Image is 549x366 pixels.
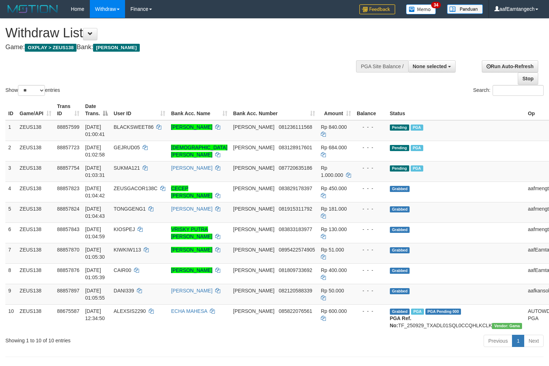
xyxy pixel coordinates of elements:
a: [PERSON_NAME] [171,124,212,130]
h1: Withdraw List [5,26,359,40]
div: - - - [357,308,384,315]
span: [DATE] 12:34:50 [85,308,105,321]
img: panduan.png [447,4,483,14]
div: - - - [357,267,384,274]
span: ZEUSGACOR138C [114,186,157,191]
span: Pending [390,165,409,172]
td: ZEUS138 [17,161,54,182]
span: Rp 840.000 [321,124,347,130]
span: TONGGENG1 [114,206,146,212]
div: - - - [357,164,384,172]
img: Button%20Memo.svg [406,4,436,14]
a: Run Auto-Refresh [482,60,538,72]
span: Pending [390,125,409,131]
div: - - - [357,185,384,192]
span: [DATE] 01:03:31 [85,165,105,178]
img: MOTION_logo.png [5,4,60,14]
div: - - - [357,144,384,151]
span: Rp 51.000 [321,247,344,253]
span: [PERSON_NAME] [233,124,274,130]
th: Status [387,100,525,120]
td: 7 [5,243,17,263]
a: [DEMOGRAPHIC_DATA][PERSON_NAME] [171,145,227,158]
span: [DATE] 01:05:55 [85,288,105,301]
span: Rp 181.000 [321,206,347,212]
td: ZEUS138 [17,141,54,161]
select: Showentries [18,85,45,96]
button: None selected [408,60,456,72]
span: [DATE] 01:04:42 [85,186,105,198]
span: DANI339 [114,288,134,294]
th: Game/API: activate to sort column ascending [17,100,54,120]
a: Stop [518,72,538,85]
td: ZEUS138 [17,202,54,222]
span: Rp 400.000 [321,267,347,273]
th: Bank Acc. Number: activate to sort column ascending [230,100,318,120]
span: [DATE] 01:04:43 [85,206,105,219]
th: Date Trans.: activate to sort column descending [82,100,111,120]
span: Copy 081236111568 to clipboard [279,124,312,130]
a: 1 [512,335,524,347]
span: SUKMA121 [114,165,140,171]
h4: Game: Bank: [5,44,359,51]
th: ID [5,100,17,120]
span: Marked by aafkaynarin [411,145,423,151]
span: KIWKIW113 [114,247,141,253]
span: Copy 081809733692 to clipboard [279,267,312,273]
div: - - - [357,226,384,233]
span: 88857754 [57,165,79,171]
span: Vendor URL: https://trx31.1velocity.biz [492,323,522,329]
span: 88857824 [57,206,79,212]
a: [PERSON_NAME] [171,267,212,273]
th: Balance [354,100,387,120]
span: Copy 083829178397 to clipboard [279,186,312,191]
div: - - - [357,246,384,253]
td: 10 [5,304,17,332]
a: VRISKY PUTRA [PERSON_NAME] [171,226,212,239]
th: Bank Acc. Name: activate to sort column ascending [168,100,230,120]
span: 88857599 [57,124,79,130]
a: CECEP [PERSON_NAME] [171,186,212,198]
label: Search: [473,85,544,96]
span: Rp 50.000 [321,288,344,294]
td: ZEUS138 [17,243,54,263]
td: 3 [5,161,17,182]
span: ALEXSIS2290 [114,308,146,314]
span: KIOSPEJ [114,226,135,232]
td: 4 [5,182,17,202]
span: Pending [390,145,409,151]
span: 88857897 [57,288,79,294]
span: [PERSON_NAME] [233,308,274,314]
span: PGA Pending [425,309,461,315]
span: [PERSON_NAME] [233,226,274,232]
td: 9 [5,284,17,304]
span: [PERSON_NAME] [93,44,139,52]
td: ZEUS138 [17,304,54,332]
span: [DATE] 01:05:30 [85,247,105,260]
span: 88857723 [57,145,79,150]
div: Showing 1 to 10 of 10 entries [5,334,223,344]
span: 88857843 [57,226,79,232]
a: ECHA MAHESA [171,308,207,314]
div: - - - [357,287,384,294]
img: Feedback.jpg [359,4,395,14]
span: 88857876 [57,267,79,273]
b: PGA Ref. No: [390,315,411,328]
input: Search: [493,85,544,96]
a: [PERSON_NAME] [171,165,212,171]
td: ZEUS138 [17,284,54,304]
span: Marked by aafkaynarin [411,125,423,131]
span: Copy 083833183977 to clipboard [279,226,312,232]
span: GEJRUD05 [114,145,140,150]
td: 1 [5,120,17,141]
label: Show entries [5,85,60,96]
span: BLACKSWEET86 [114,124,153,130]
span: Grabbed [390,247,410,253]
a: [PERSON_NAME] [171,247,212,253]
span: [PERSON_NAME] [233,288,274,294]
span: [PERSON_NAME] [233,165,274,171]
td: 5 [5,202,17,222]
span: [DATE] 01:00:41 [85,124,105,137]
span: [PERSON_NAME] [233,145,274,150]
td: 2 [5,141,17,161]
